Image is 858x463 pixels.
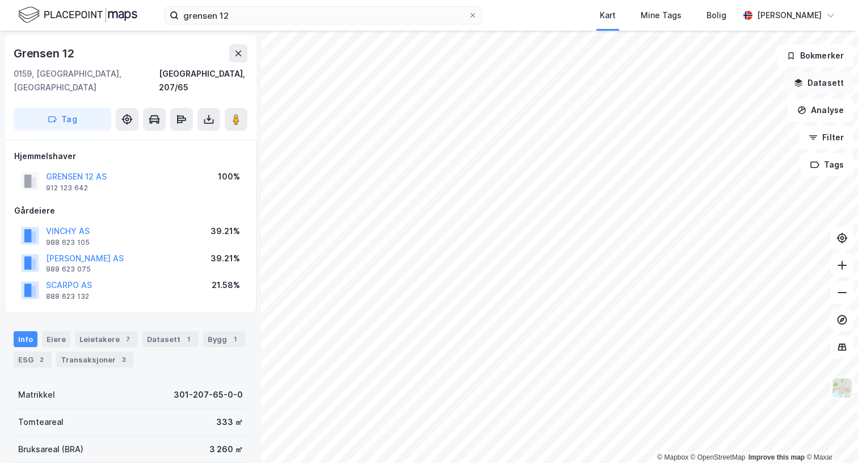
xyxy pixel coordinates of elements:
[706,9,726,22] div: Bolig
[788,99,853,122] button: Analyse
[18,415,64,429] div: Tomteareal
[203,331,245,347] div: Bygg
[159,67,247,94] div: [GEOGRAPHIC_DATA], 207/65
[216,415,243,429] div: 333 ㎡
[14,352,52,368] div: ESG
[212,278,240,292] div: 21.58%
[14,44,77,62] div: Grensen 12
[75,331,138,347] div: Leietakere
[229,333,241,345] div: 1
[211,252,240,265] div: 39.21%
[142,331,199,347] div: Datasett
[831,377,853,399] img: Z
[218,170,240,183] div: 100%
[657,453,688,461] a: Mapbox
[801,408,858,463] iframe: Chat Widget
[757,9,822,22] div: [PERSON_NAME]
[691,453,746,461] a: OpenStreetMap
[211,224,240,238] div: 39.21%
[641,9,682,22] div: Mine Tags
[42,331,70,347] div: Eiere
[183,333,194,345] div: 1
[748,453,805,461] a: Improve this map
[14,204,247,218] div: Gårdeiere
[56,352,134,368] div: Transaksjoner
[46,265,91,274] div: 988 623 075
[14,331,37,347] div: Info
[14,108,111,131] button: Tag
[46,238,90,247] div: 988 623 105
[18,5,137,25] img: logo.f888ab2527a4732fd821a326f86c7f29.svg
[801,153,853,176] button: Tags
[600,9,616,22] div: Kart
[118,354,129,365] div: 3
[14,67,159,94] div: 0159, [GEOGRAPHIC_DATA], [GEOGRAPHIC_DATA]
[18,388,55,402] div: Matrikkel
[36,354,47,365] div: 2
[179,7,468,24] input: Søk på adresse, matrikkel, gårdeiere, leietakere eller personer
[174,388,243,402] div: 301-207-65-0-0
[122,333,133,345] div: 7
[46,292,89,301] div: 888 623 132
[777,44,853,67] button: Bokmerker
[784,72,853,94] button: Datasett
[46,183,88,193] div: 912 123 642
[799,126,853,149] button: Filter
[14,149,247,163] div: Hjemmelshaver
[209,443,243,456] div: 3 260 ㎡
[18,443,83,456] div: Bruksareal (BRA)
